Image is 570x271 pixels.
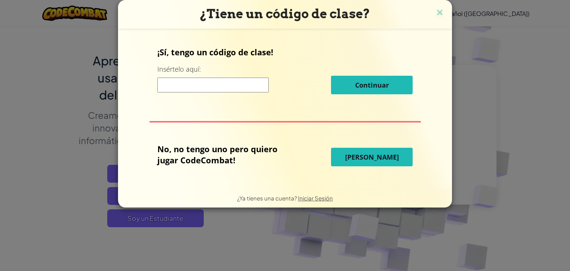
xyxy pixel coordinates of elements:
span: ¿Ya tienes una cuenta? [237,195,298,202]
button: Continuar [331,76,413,94]
label: Insértelo aquí: [157,65,201,74]
span: ¿Tiene un código de clase? [200,6,370,21]
span: [PERSON_NAME] [345,153,399,161]
a: Iniciar Sesión [298,195,333,202]
p: No, no tengo uno pero quiero jugar CodeCombat! [157,143,294,166]
img: close icon [435,7,445,19]
p: ¡Sí, tengo un código de clase! [157,46,413,58]
span: Continuar [355,81,389,89]
button: [PERSON_NAME] [331,148,413,166]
